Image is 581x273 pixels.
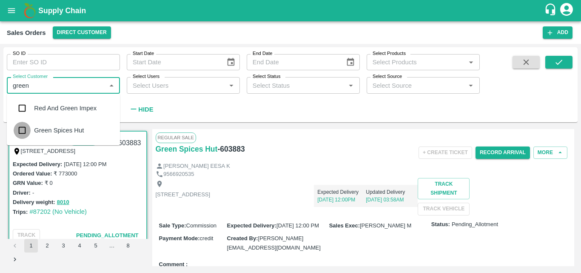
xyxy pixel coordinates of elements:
[7,27,46,38] div: Sales Orders
[431,221,450,229] label: Status:
[217,143,245,155] h6: - 603883
[73,239,86,253] button: Go to page 4
[559,2,574,20] div: account of current user
[465,57,476,68] button: Open
[345,80,356,91] button: Open
[247,54,339,70] input: End Date
[360,222,411,229] span: [PERSON_NAME] M
[186,222,217,229] span: Commission
[159,261,188,269] label: Comment :
[373,73,402,80] label: Select Source
[127,102,156,117] button: Hide
[105,242,119,250] div: …
[317,196,366,204] p: [DATE] 12:00PM
[127,54,219,70] input: Start Date
[226,80,237,91] button: Open
[476,147,530,159] button: Record Arrival
[21,148,76,154] label: [STREET_ADDRESS]
[7,239,149,266] nav: pagination navigation
[57,198,69,207] button: 8010
[45,180,53,186] label: ₹ 0
[13,209,28,215] label: Trips:
[24,239,38,253] button: page 1
[9,80,103,91] input: Select Customer
[452,221,498,229] span: Pending_Allotment
[253,73,281,80] label: Select Status
[38,5,544,17] a: Supply Chain
[163,170,194,178] p: 9566920535
[159,222,186,229] label: Sale Type :
[57,239,70,253] button: Go to page 3
[465,80,476,91] button: Open
[76,232,139,239] span: Pending_Allotment
[317,188,366,196] p: Expected Delivery
[227,235,321,251] span: [PERSON_NAME][EMAIL_ADDRESS][DOMAIN_NAME]
[32,190,34,196] label: -
[38,6,86,15] b: Supply Chain
[8,253,22,266] button: Go to next page
[543,26,572,39] button: Add
[156,143,218,155] a: Green Spices Hut
[13,199,55,205] label: Delivery weight:
[366,196,414,204] p: [DATE] 03:58AM
[138,106,153,113] strong: Hide
[369,80,463,91] input: Select Source
[64,161,106,167] label: [DATE] 12:00 PM
[227,222,276,229] label: Expected Delivery :
[156,132,196,143] span: Regular Sale
[133,73,159,80] label: Select Users
[34,103,97,113] div: Red And Green Impex
[373,50,406,57] label: Select Products
[253,50,272,57] label: End Date
[544,3,559,18] div: customer-support
[163,162,230,170] p: [PERSON_NAME] EESA K
[366,188,414,196] p: Updated Delivery
[13,190,31,196] label: Driver:
[54,170,77,177] label: ₹ 773000
[34,126,84,135] div: Green Spices Hut
[533,147,567,159] button: More
[53,26,111,39] button: Select DC
[369,57,463,68] input: Select Products
[13,161,62,167] label: Expected Delivery :
[121,239,135,253] button: Go to page 8
[200,235,214,241] span: credit
[13,73,48,80] label: Select Customer
[13,50,26,57] label: SO ID
[227,235,258,241] label: Created By :
[106,80,117,91] button: Close
[13,180,43,186] label: GRN Value:
[159,235,200,241] label: Payment Mode :
[89,239,103,253] button: Go to page 5
[129,80,223,91] input: Select Users
[29,208,87,215] a: #87202 (No Vehicle)
[249,80,343,91] input: Select Status
[113,133,146,153] div: 603883
[7,54,120,70] input: Enter SO ID
[329,222,360,229] label: Sales Exec :
[13,170,52,177] label: Ordered Value:
[223,54,239,70] button: Choose date
[156,191,211,199] p: [STREET_ADDRESS]
[418,178,470,199] button: Track Shipment
[2,1,21,20] button: open drawer
[342,54,359,70] button: Choose date
[133,50,154,57] label: Start Date
[40,239,54,253] button: Go to page 2
[276,222,319,229] span: [DATE] 12:00 PM
[21,2,38,19] img: logo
